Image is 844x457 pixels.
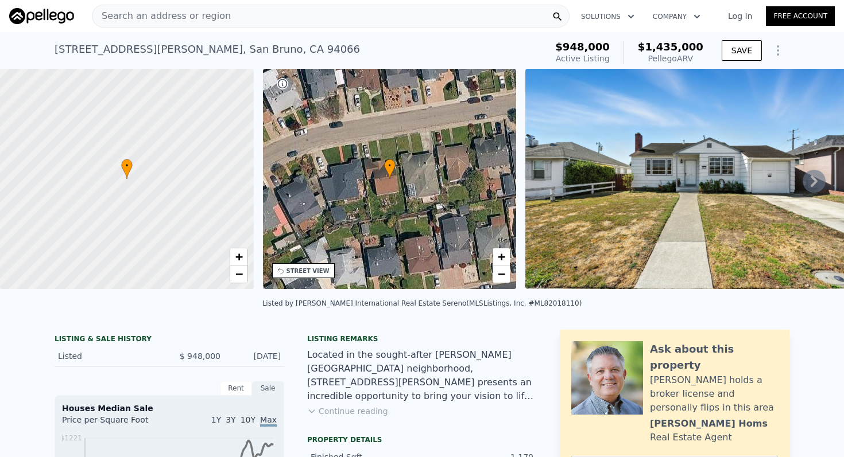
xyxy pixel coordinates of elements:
[766,6,835,26] a: Free Account
[493,265,510,283] a: Zoom out
[572,6,644,27] button: Solutions
[262,299,582,307] div: Listed by [PERSON_NAME] International Real Estate Sereno (MLSListings, Inc. #ML82018110)
[650,341,778,373] div: Ask about this property
[235,267,242,281] span: −
[384,159,396,179] div: •
[638,53,703,64] div: Pellego ARV
[121,159,133,179] div: •
[498,249,505,264] span: +
[307,348,537,403] div: Located in the sought-after [PERSON_NAME][GEOGRAPHIC_DATA] neighborhood, [STREET_ADDRESS][PERSON_...
[55,41,360,57] div: [STREET_ADDRESS][PERSON_NAME] , San Bruno , CA 94066
[650,417,768,431] div: [PERSON_NAME] Homs
[556,54,610,63] span: Active Listing
[92,9,231,23] span: Search an address or region
[766,39,789,62] button: Show Options
[9,8,74,24] img: Pellego
[180,351,220,361] span: $ 948,000
[287,267,330,275] div: STREET VIEW
[644,6,710,27] button: Company
[493,248,510,265] a: Zoom in
[307,435,537,444] div: Property details
[384,161,396,171] span: •
[650,373,778,415] div: [PERSON_NAME] holds a broker license and personally flips in this area
[226,415,235,424] span: 3Y
[220,381,252,396] div: Rent
[555,41,610,53] span: $948,000
[60,434,82,442] tspan: $1221
[714,10,766,22] a: Log In
[121,161,133,171] span: •
[498,267,505,281] span: −
[307,405,388,417] button: Continue reading
[650,431,732,444] div: Real Estate Agent
[230,248,247,265] a: Zoom in
[260,415,277,427] span: Max
[230,350,281,362] div: [DATE]
[722,40,762,61] button: SAVE
[55,334,284,346] div: LISTING & SALE HISTORY
[58,350,160,362] div: Listed
[230,265,247,283] a: Zoom out
[307,334,537,343] div: Listing remarks
[211,415,221,424] span: 1Y
[638,41,703,53] span: $1,435,000
[62,403,277,414] div: Houses Median Sale
[241,415,255,424] span: 10Y
[235,249,242,264] span: +
[252,381,284,396] div: Sale
[62,414,169,432] div: Price per Square Foot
